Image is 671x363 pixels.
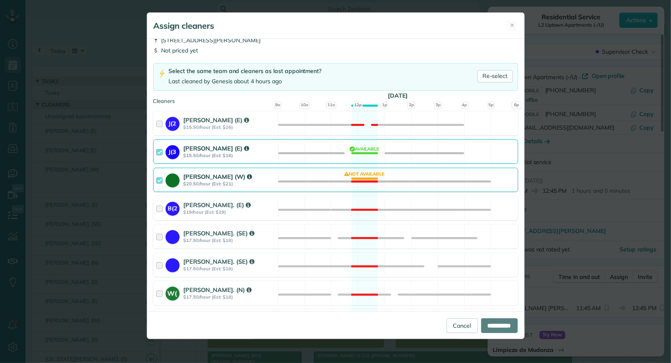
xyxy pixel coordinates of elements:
span: ✕ [510,21,515,29]
strong: J(3 [166,145,180,156]
strong: $19/hour (Est: $19) [184,209,276,215]
img: lightning-bolt-icon-94e5364df696ac2de96d3a42b8a9ff6ba979493684c50e6bbbcda72601fa0d29.png [159,69,166,78]
a: Re-select [477,70,513,82]
strong: $15.50/hour (Est: $16) [184,124,276,130]
strong: $15.50/hour (Est: $16) [184,153,276,158]
strong: [PERSON_NAME]. (SE) [184,229,254,237]
div: [STREET_ADDRESS][PERSON_NAME] [153,36,518,44]
strong: $17.50/hour (Est: $18) [184,266,276,272]
strong: [PERSON_NAME] (E) [184,144,249,152]
strong: [PERSON_NAME] (E) [184,116,249,124]
div: Last cleaned by Genesis about 4 hours ago [169,77,322,86]
strong: $17.50/hour (Est: $18) [184,237,276,243]
strong: [PERSON_NAME] (W) [184,173,252,180]
strong: [PERSON_NAME]. (E) [184,201,251,209]
strong: $17.50/hour (Est: $18) [184,294,276,300]
strong: [PERSON_NAME]. (SE) [184,258,254,265]
strong: J(2 [166,117,180,128]
a: Cancel [447,318,478,333]
div: Select the same team and cleaners as last appointment? [169,67,322,75]
strong: [PERSON_NAME]. (N) [184,286,251,294]
div: Not priced yet [153,46,518,55]
strong: $20.50/hour (Est: $21) [184,181,276,187]
div: Cleaners [153,97,518,100]
h5: Assign cleaners [154,20,214,32]
strong: B(2 [166,202,180,213]
strong: W( [166,287,180,298]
